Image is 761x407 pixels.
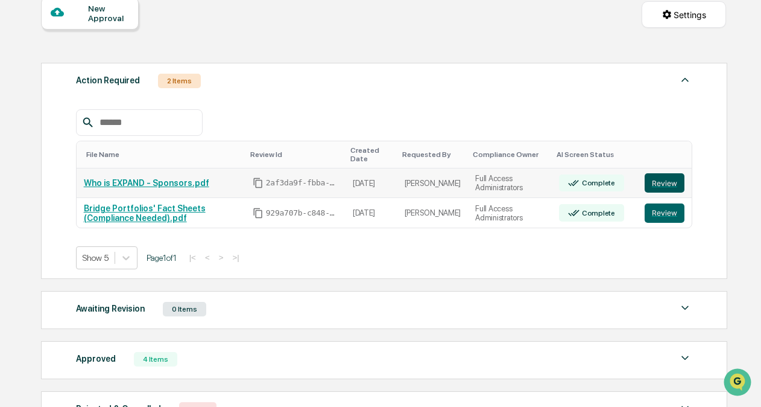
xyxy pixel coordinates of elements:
span: 2af3da9f-fbba-4bc0-8403-cc33b3d6d581 [266,178,338,188]
button: < [201,252,213,263]
div: 🖐️ [12,153,22,162]
button: Start new chat [205,95,219,110]
span: Attestations [99,152,150,164]
img: caret [678,72,692,87]
td: [PERSON_NAME] [397,168,469,199]
div: Complete [579,209,615,217]
td: Full Access Administrators [468,198,552,228]
div: New Approval [88,4,128,23]
button: > [215,252,227,263]
div: 🔎 [12,176,22,185]
button: Review [645,173,684,193]
span: Preclearance [24,152,78,164]
td: [PERSON_NAME] [397,198,469,228]
button: Review [645,203,684,223]
img: caret [678,301,692,315]
span: Page 1 of 1 [147,253,177,263]
p: How can we help? [12,25,219,44]
div: We're available if you need us! [41,104,153,114]
a: Powered byPylon [85,203,146,213]
td: [DATE] [346,198,397,228]
span: 929a707b-c848-4e78-856e-ecb3d08bbf9c [266,208,338,218]
div: 4 Items [134,352,177,367]
div: Action Required [76,72,140,88]
div: Toggle SortBy [250,150,341,159]
a: 🗄️Attestations [83,147,154,168]
img: caret [678,351,692,365]
td: [DATE] [346,168,397,199]
button: >| [229,252,242,263]
span: Copy Id [253,178,264,188]
a: Bridge Portfolios' Fact Sheets (Compliance Needed).pdf [84,203,206,223]
div: 0 Items [163,302,206,316]
div: Toggle SortBy [86,150,241,159]
div: Awaiting Revision [76,301,145,316]
div: 2 Items [158,74,201,88]
a: 🔎Data Lookup [7,170,81,191]
button: |< [186,252,200,263]
div: 🗄️ [87,153,97,162]
a: 🖐️Preclearance [7,147,83,168]
span: Copy Id [253,208,264,219]
span: Pylon [120,204,146,213]
div: Toggle SortBy [557,150,632,159]
span: Data Lookup [24,175,76,187]
div: Complete [579,179,615,187]
div: Start new chat [41,92,198,104]
iframe: Open customer support [722,367,755,400]
button: Settings [642,1,726,28]
div: Toggle SortBy [402,150,464,159]
div: Toggle SortBy [647,150,687,159]
img: 1746055101610-c473b297-6a78-478c-a979-82029cc54cd1 [12,92,34,114]
div: Toggle SortBy [350,146,393,163]
a: Who is EXPAND - Sponsors.pdf [84,178,209,188]
div: Approved [76,351,116,367]
div: Toggle SortBy [473,150,547,159]
td: Full Access Administrators [468,168,552,199]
